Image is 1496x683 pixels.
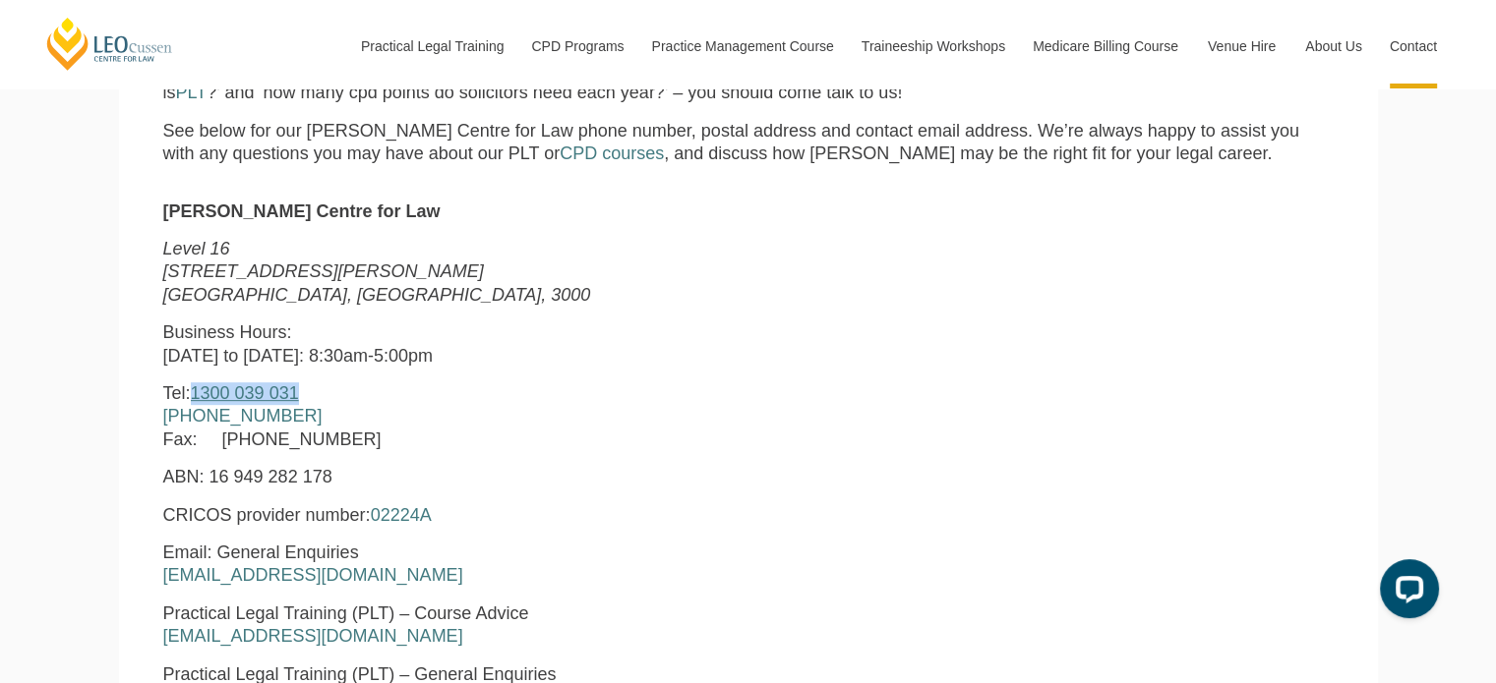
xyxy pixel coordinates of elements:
em: [GEOGRAPHIC_DATA], [GEOGRAPHIC_DATA], 3000 [163,285,591,305]
a: [PERSON_NAME] Centre for Law [44,16,175,72]
a: Practice Management Course [637,4,847,88]
p: Email: General Enquiries [163,541,834,588]
em: Level 16 [163,239,230,258]
p: See below for our [PERSON_NAME] Centre for Law phone number, postal address and contact email add... [163,120,1334,166]
a: PLT [176,83,208,102]
strong: [PERSON_NAME] Centre for Law [163,201,441,221]
a: About Us [1290,4,1375,88]
p: CRICOS provider number: [163,504,834,527]
a: Traineeship Workshops [847,4,1018,88]
a: [PHONE_NUMBER] [163,406,323,426]
a: Venue Hire [1193,4,1290,88]
iframe: LiveChat chat widget [1364,551,1447,634]
a: 1300 039 031 [191,383,299,403]
p: Tel: Fax: [PHONE_NUMBER] [163,382,834,451]
em: [STREET_ADDRESS][PERSON_NAME] [163,261,484,281]
a: Contact [1375,4,1452,88]
a: CPD courses [560,143,664,163]
a: Medicare Billing Course [1018,4,1193,88]
a: CPD Programs [516,4,636,88]
a: [EMAIL_ADDRESS][DOMAIN_NAME] [163,626,463,646]
p: Practical Legal Training (PLT) – Course Advice [163,602,834,649]
p: ABN: 16 949 282 178 [163,466,834,488]
a: Practical Legal Training [346,4,517,88]
p: Business Hours: [DATE] to [DATE]: 8:30am-5:00pm [163,321,834,368]
a: [EMAIL_ADDRESS][DOMAIN_NAME] [163,565,463,585]
a: 02224A [371,505,432,525]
